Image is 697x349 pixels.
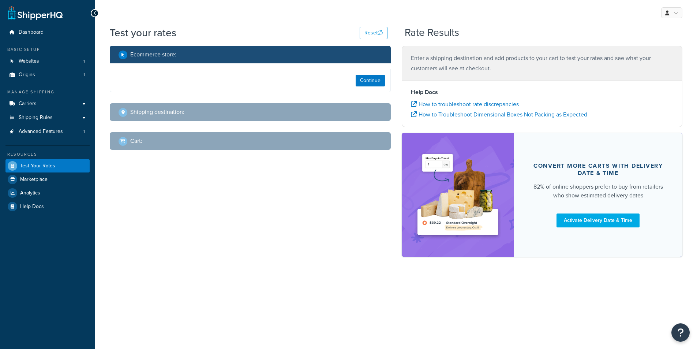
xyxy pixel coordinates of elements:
a: How to troubleshoot rate discrepancies [411,100,519,108]
span: 1 [83,129,85,135]
span: 1 [83,58,85,64]
p: Enter a shipping destination and add products to your cart to test your rates and see what your c... [411,53,674,74]
span: Websites [19,58,39,64]
h2: Cart : [130,138,142,144]
div: Convert more carts with delivery date & time [532,162,665,177]
div: Resources [5,151,90,157]
a: Marketplace [5,173,90,186]
span: Advanced Features [19,129,63,135]
a: Origins1 [5,68,90,82]
div: Manage Shipping [5,89,90,95]
a: Analytics [5,186,90,200]
li: Advanced Features [5,125,90,138]
a: Shipping Rules [5,111,90,125]
img: feature-image-ddt-36eae7f7280da8017bfb280eaccd9c446f90b1fe08728e4019434db127062ab4.png [413,144,503,246]
h4: Help Docs [411,88,674,97]
span: Marketplace [20,177,48,183]
a: Advanced Features1 [5,125,90,138]
h2: Shipping destination : [130,109,184,115]
span: Help Docs [20,204,44,210]
li: Origins [5,68,90,82]
span: 1 [83,72,85,78]
a: How to Troubleshoot Dimensional Boxes Not Packing as Expected [411,110,587,119]
span: Carriers [19,101,37,107]
a: Carriers [5,97,90,111]
div: 82% of online shoppers prefer to buy from retailers who show estimated delivery dates [532,182,665,200]
li: Websites [5,55,90,68]
span: Test Your Rates [20,163,55,169]
span: Shipping Rules [19,115,53,121]
div: Basic Setup [5,47,90,53]
h2: Ecommerce store : [130,51,176,58]
h2: Rate Results [405,27,459,38]
span: Dashboard [19,29,44,36]
button: Continue [356,75,385,86]
a: Test Your Rates [5,159,90,172]
button: Reset [360,27,387,39]
span: Origins [19,72,35,78]
a: Dashboard [5,26,90,39]
a: Activate Delivery Date & Time [557,214,640,227]
button: Open Resource Center [671,323,690,342]
a: Help Docs [5,200,90,213]
span: Analytics [20,190,40,196]
a: Websites1 [5,55,90,68]
h1: Test your rates [110,26,176,40]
